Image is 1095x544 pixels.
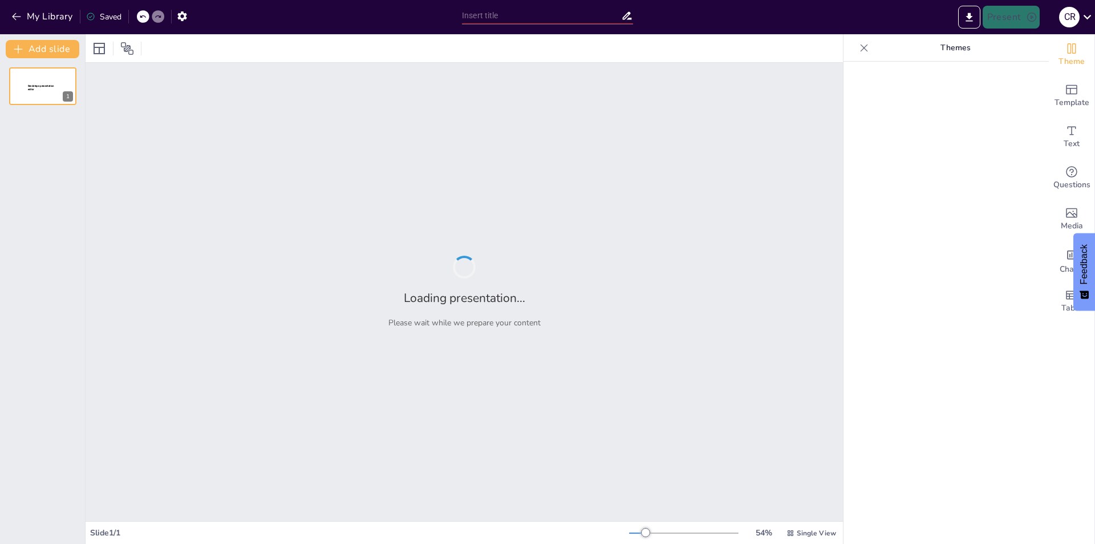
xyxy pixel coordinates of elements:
span: Sendsteps presentation editor [28,84,54,91]
input: Insert title [462,7,621,24]
div: C R [1059,7,1080,27]
span: Text [1064,138,1080,150]
button: Feedback - Show survey [1073,233,1095,311]
span: Theme [1058,55,1085,68]
button: C R [1059,6,1080,29]
div: Add text boxes [1049,116,1094,158]
span: Questions [1053,179,1090,191]
div: Layout [90,39,108,58]
span: Position [120,42,134,55]
span: Table [1061,302,1082,315]
button: Export to PowerPoint [958,6,980,29]
div: Add ready made slides [1049,75,1094,116]
div: 1 [9,67,76,105]
div: Change the overall theme [1049,34,1094,75]
h2: Loading presentation... [404,290,525,306]
span: Template [1055,96,1089,109]
div: Add a table [1049,281,1094,322]
p: Themes [873,34,1037,62]
div: 1 [63,91,73,102]
div: Saved [86,11,121,22]
span: Feedback [1079,244,1089,284]
div: Add charts and graphs [1049,240,1094,281]
div: Add images, graphics, shapes or video [1049,199,1094,240]
span: Media [1061,220,1083,232]
span: Charts [1060,263,1084,276]
button: Add slide [6,40,79,58]
button: My Library [9,7,78,26]
div: Get real-time input from your audience [1049,158,1094,199]
span: Single View [797,529,836,538]
p: Please wait while we prepare your content [388,317,541,328]
div: 54 % [750,527,777,538]
button: Present [983,6,1040,29]
div: Slide 1 / 1 [90,527,629,538]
